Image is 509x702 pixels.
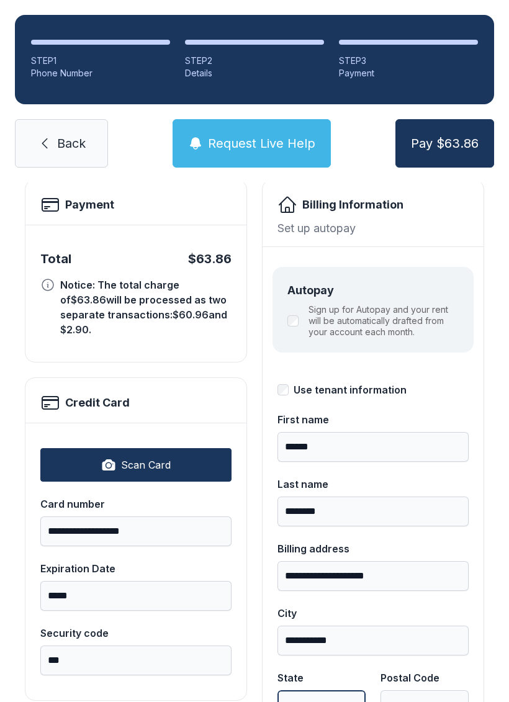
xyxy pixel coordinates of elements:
h2: Payment [65,196,114,214]
div: STEP 3 [339,55,478,67]
input: Last name [277,497,469,526]
h2: Billing Information [302,196,403,214]
div: Expiration Date [40,561,232,576]
label: Sign up for Autopay and your rent will be automatically drafted from your account each month. [309,304,459,338]
h2: Credit Card [65,394,130,412]
div: STEP 1 [31,55,170,67]
input: Expiration Date [40,581,232,611]
div: Details [185,67,324,79]
div: Billing address [277,541,469,556]
div: Card number [40,497,232,511]
input: Billing address [277,561,469,591]
input: First name [277,432,469,462]
div: $63.86 [188,250,232,268]
div: Postal Code [381,670,469,685]
span: Back [57,135,86,152]
div: Phone Number [31,67,170,79]
span: Pay $63.86 [411,135,479,152]
span: Request Live Help [208,135,315,152]
div: Autopay [287,282,459,299]
div: Security code [40,626,232,641]
div: Last name [277,477,469,492]
div: Payment [339,67,478,79]
input: City [277,626,469,655]
div: City [277,606,469,621]
span: Scan Card [121,457,171,472]
div: STEP 2 [185,55,324,67]
div: Use tenant information [294,382,407,397]
div: Total [40,250,71,268]
input: Security code [40,646,232,675]
div: First name [277,412,469,427]
input: Card number [40,516,232,546]
div: Notice: The total charge of $63.86 will be processed as two separate transactions: $60.96 and $2.... [60,277,232,337]
div: Set up autopay [277,220,469,236]
div: State [277,670,366,685]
